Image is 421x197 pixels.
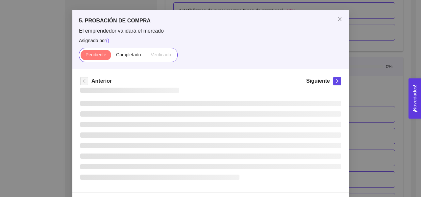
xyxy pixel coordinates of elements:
span: Asignado por [79,37,342,44]
h5: 5. PROBACIÓN DE COMPRA [79,17,342,25]
span: ( ) [106,38,109,43]
button: right [333,77,341,85]
h5: Anterior [91,77,112,85]
button: Close [331,10,349,29]
span: right [334,79,341,83]
span: El emprendedor validará el mercado [79,27,342,35]
span: Verificado [151,52,171,57]
span: Completado [116,52,141,57]
button: Open Feedback Widget [409,78,421,119]
button: left [80,77,88,85]
h5: Siguiente [306,77,330,85]
span: Pendiente [85,52,106,57]
span: close [337,16,342,22]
